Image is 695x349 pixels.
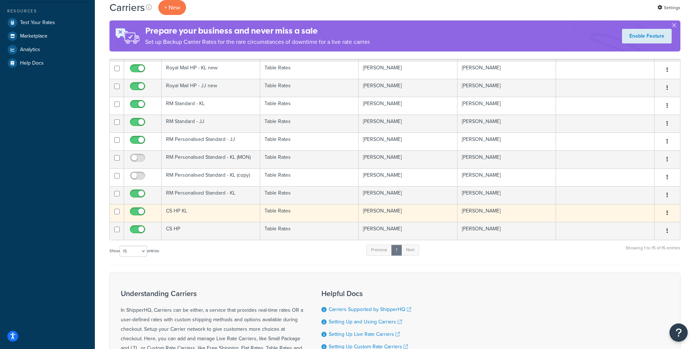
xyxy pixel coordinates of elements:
[260,97,359,115] td: Table Rates
[457,115,556,133] td: [PERSON_NAME]
[20,20,55,26] span: Test Your Rates
[321,289,417,298] h3: Helpful Docs
[329,318,402,326] a: Setting Up and Using Carriers
[669,323,688,342] button: Open Resource Center
[260,133,359,150] td: Table Rates
[329,306,411,313] a: Carriers Supported by ShipperHQ
[5,43,89,56] a: Analytics
[401,245,419,256] a: Next
[20,60,44,66] span: Help Docs
[359,186,457,204] td: [PERSON_NAME]
[162,222,260,240] td: CS HP
[260,115,359,133] td: Table Rates
[5,16,89,29] a: Test Your Rates
[162,168,260,186] td: RM Personalised Standard - KL (copy)
[162,115,260,133] td: RM Standard - JJ
[457,61,556,79] td: [PERSON_NAME]
[162,61,260,79] td: Royal Mail HP - KL new
[457,133,556,150] td: [PERSON_NAME]
[359,222,457,240] td: [PERSON_NAME]
[359,204,457,222] td: [PERSON_NAME]
[359,79,457,97] td: [PERSON_NAME]
[162,97,260,115] td: RM Standard - KL
[109,0,145,15] h1: Carriers
[260,79,359,97] td: Table Rates
[391,245,402,256] a: 1
[109,246,159,257] label: Show entries
[359,168,457,186] td: [PERSON_NAME]
[457,97,556,115] td: [PERSON_NAME]
[359,115,457,133] td: [PERSON_NAME]
[5,8,89,14] div: Resources
[657,3,680,13] a: Settings
[260,168,359,186] td: Table Rates
[260,150,359,168] td: Table Rates
[359,61,457,79] td: [PERSON_NAME]
[260,204,359,222] td: Table Rates
[366,245,392,256] a: Previous
[359,97,457,115] td: [PERSON_NAME]
[260,61,359,79] td: Table Rates
[359,133,457,150] td: [PERSON_NAME]
[162,79,260,97] td: Royal Mail HP - JJ new
[162,204,260,222] td: CS HP KL
[20,33,47,39] span: Marketplace
[109,20,145,51] img: ad-rules-rateshop-fe6ec290ccb7230408bd80ed9643f0289d75e0ffd9eb532fc0e269fcd187b520.png
[457,222,556,240] td: [PERSON_NAME]
[260,186,359,204] td: Table Rates
[162,133,260,150] td: RM Personalised Standard - JJ
[145,37,371,47] p: Set up Backup Carrier Rates for the rare circumstances of downtime for a live rate carrier.
[359,150,457,168] td: [PERSON_NAME]
[145,25,371,37] h4: Prepare your business and never miss a sale
[162,150,260,168] td: RM Personalised Standard - KL (MON)
[120,246,147,257] select: Showentries
[457,204,556,222] td: [PERSON_NAME]
[457,79,556,97] td: [PERSON_NAME]
[5,30,89,43] a: Marketplace
[622,29,672,43] a: Enable Feature
[20,47,40,53] span: Analytics
[121,289,303,298] h3: Understanding Carriers
[457,186,556,204] td: [PERSON_NAME]
[329,330,400,338] a: Setting Up Live Rate Carriers
[162,186,260,204] td: RM Personalised Standard - KL
[5,57,89,70] a: Help Docs
[626,244,680,260] div: Showing 1 to 15 of 15 entries
[260,222,359,240] td: Table Rates
[457,168,556,186] td: [PERSON_NAME]
[457,150,556,168] td: [PERSON_NAME]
